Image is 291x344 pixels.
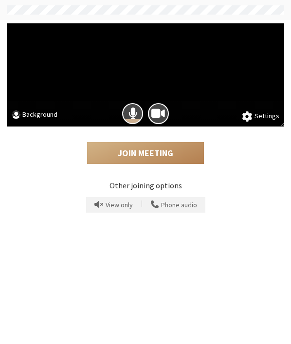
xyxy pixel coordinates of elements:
[161,201,197,209] span: Phone audio
[91,197,136,213] button: Prevent echo when there is already an active mic and speaker in the room.
[106,201,133,209] span: View only
[147,197,200,213] button: Use your phone for mic and speaker while you view the meeting on this device.
[87,142,204,164] button: Join Meeting
[12,109,57,122] button: Background
[141,199,143,211] span: |
[242,111,279,122] button: Settings
[7,180,284,191] p: Other joining options
[148,103,169,124] button: Camera is on
[122,103,143,124] button: Mic is on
